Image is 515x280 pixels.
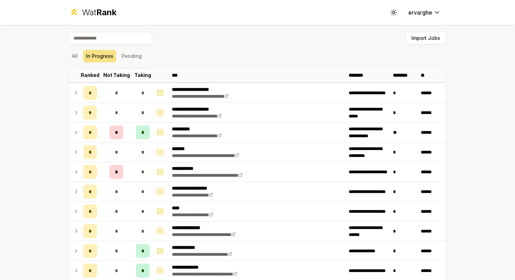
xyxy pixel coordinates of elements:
p: Not Taking [103,72,130,79]
button: Import Jobs [405,32,446,44]
button: In Progress [83,50,116,62]
span: ervarghe [408,8,432,17]
p: Taking [134,72,151,79]
button: All [69,50,80,62]
button: ervarghe [403,6,446,19]
p: Ranked [81,72,99,79]
span: Rank [96,7,116,17]
a: WatRank [69,7,116,18]
button: Pending [119,50,145,62]
div: Wat [82,7,116,18]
